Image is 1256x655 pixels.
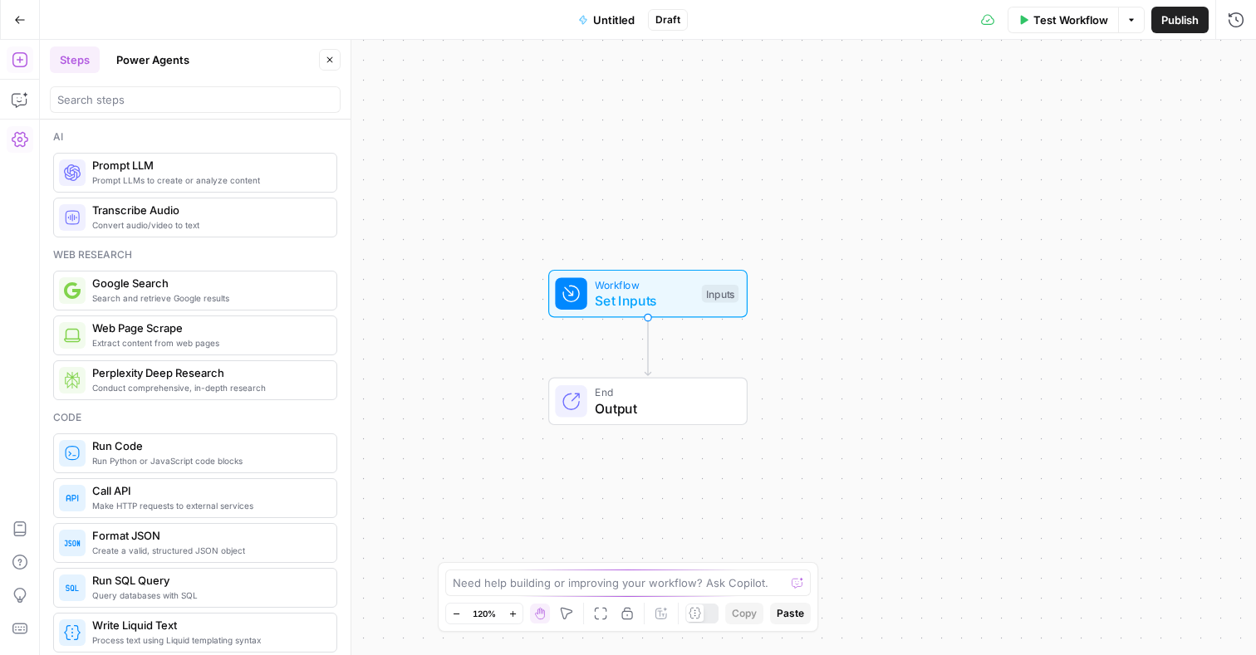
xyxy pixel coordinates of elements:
span: End [595,384,730,400]
button: Paste [770,603,811,624]
g: Edge from start to end [645,318,650,376]
span: 120% [473,607,496,620]
span: Extract content from web pages [92,336,323,349]
span: Search and retrieve Google results [92,291,323,305]
span: Conduct comprehensive, in-depth research [92,381,323,394]
button: Power Agents [106,46,199,73]
span: Convert audio/video to text [92,218,323,232]
span: Prompt LLMs to create or analyze content [92,174,323,187]
span: Google Search [92,275,323,291]
span: Copy [732,606,757,621]
span: Make HTTP requests to external services [92,499,323,512]
span: Web Page Scrape [92,320,323,336]
span: Query databases with SQL [92,589,323,602]
span: Publish [1161,12,1199,28]
button: Steps [50,46,100,73]
span: Draft [655,12,680,27]
span: Call API [92,482,323,499]
span: Write Liquid Text [92,617,323,633]
span: Run SQL Query [92,572,323,589]
span: Set Inputs [595,291,694,310]
div: Ai [53,130,337,144]
span: Create a valid, structured JSON object [92,544,323,557]
button: Copy [725,603,763,624]
span: Workflow [595,276,694,292]
span: Output [595,398,730,418]
div: Web research [53,247,337,262]
div: WorkflowSet InputsInputs [493,270,802,318]
span: Prompt LLM [92,157,323,174]
span: Perplexity Deep Research [92,364,323,381]
input: Search steps [57,91,333,108]
button: Untitled [568,7,645,33]
button: Publish [1151,7,1209,33]
span: Transcribe Audio [92,202,323,218]
button: Test Workflow [1008,7,1118,33]
span: Untitled [593,12,635,28]
span: Test Workflow [1033,12,1108,28]
div: Inputs [702,285,738,303]
span: Run Python or JavaScript code blocks [92,454,323,467]
span: Format JSON [92,527,323,544]
div: EndOutput [493,378,802,426]
div: Code [53,410,337,425]
span: Paste [777,606,804,621]
span: Process text using Liquid templating syntax [92,633,323,647]
span: Run Code [92,437,323,454]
